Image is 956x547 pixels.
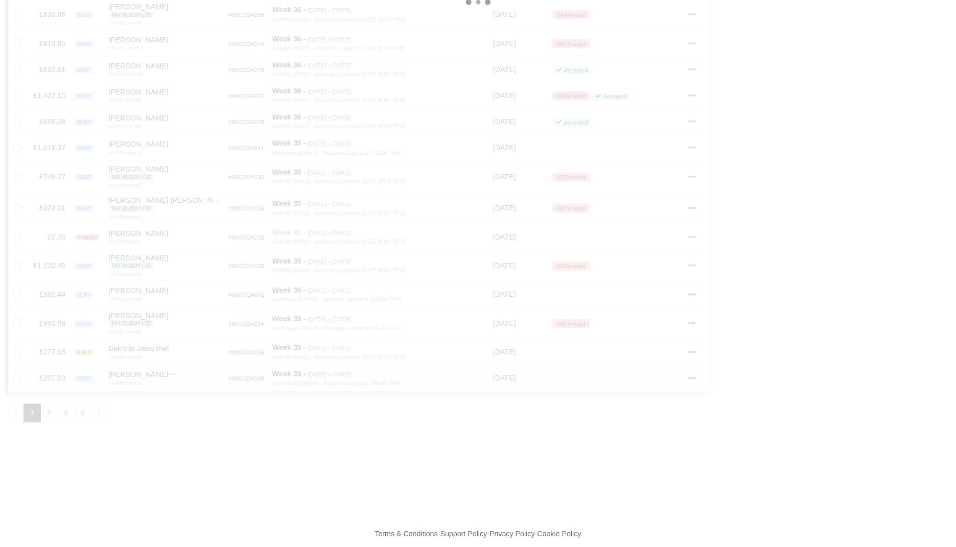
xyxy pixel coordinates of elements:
a: Cookie Policy [537,530,581,538]
a: Privacy Policy [489,530,535,538]
div: - - - [187,528,770,540]
a: Terms & Conditions [375,530,437,538]
iframe: Chat Widget [905,498,956,547]
a: Support Policy [440,530,487,538]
